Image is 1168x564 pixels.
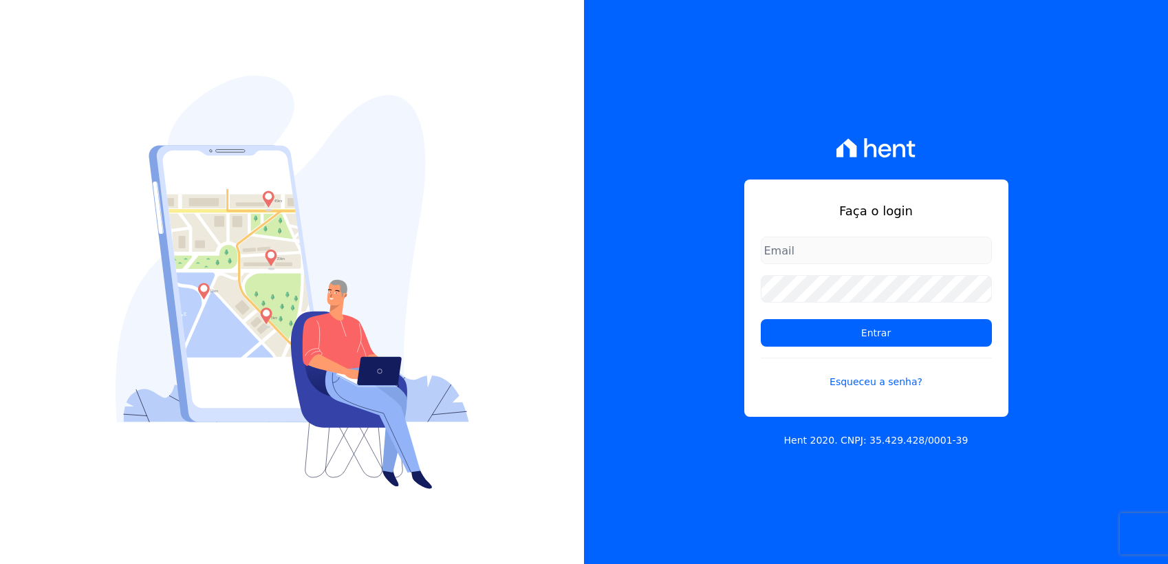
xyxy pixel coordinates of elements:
img: Login [116,76,469,489]
input: Entrar [761,319,992,347]
p: Hent 2020. CNPJ: 35.429.428/0001-39 [784,433,969,448]
a: Esqueceu a senha? [761,358,992,389]
input: Email [761,237,992,264]
h1: Faça o login [761,202,992,220]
